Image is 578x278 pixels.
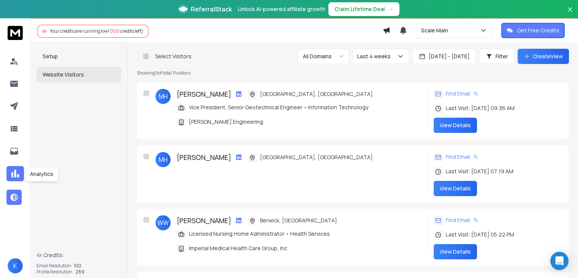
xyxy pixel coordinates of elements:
[518,49,569,64] button: CreateView
[36,49,121,64] button: Setup
[189,230,330,238] span: Licensed Nursing Home Administrator • Health Services
[177,215,231,226] h3: [PERSON_NAME]
[357,53,394,60] p: Last 4 weeks
[25,167,58,181] div: Analytics
[434,181,477,196] button: View Details
[189,118,263,126] span: [PERSON_NAME] Engineering
[36,248,121,263] a: Credits:
[8,258,23,273] button: K
[446,231,514,238] span: Last Visit: [DATE] 05:22 PM
[238,5,325,13] p: Unlock AI-powered affiliate growth
[155,215,171,230] span: WW
[421,27,451,34] p: Scale Main
[155,89,171,104] span: MH
[434,89,478,99] div: Find Email
[177,89,231,99] h3: [PERSON_NAME]
[50,28,109,34] span: Your credits are running low!
[74,263,81,269] span: 100
[434,118,477,133] button: View Details
[434,215,478,225] div: Find Email
[550,252,568,270] div: Open Intercom Messenger
[352,49,409,64] button: Last 4 weeks
[155,152,171,167] span: MH
[191,5,232,14] span: ReferralStack
[260,90,373,98] span: [GEOGRAPHIC_DATA], [GEOGRAPHIC_DATA]
[36,269,74,275] p: Profile Resolution :
[328,2,399,16] button: Claim Lifetime Deal→
[155,53,192,60] p: Select Visitors
[388,5,393,13] span: →
[298,49,349,64] button: All Domains
[565,5,575,23] button: Close banner
[434,152,478,162] div: Find Email
[501,23,565,38] button: Get Free Credits
[189,104,368,111] span: Vice President, Senior Geotechnical Engineer • Information Technology
[177,152,231,163] h3: [PERSON_NAME]
[260,217,337,224] span: Berwick, [GEOGRAPHIC_DATA]
[412,49,476,64] button: [DATE] - [DATE]
[479,49,515,64] button: Filter
[110,28,144,34] span: ( credits left)
[446,168,513,175] span: Last Visit: [DATE] 07:19 AM
[260,153,373,161] span: [GEOGRAPHIC_DATA], [GEOGRAPHIC_DATA]
[36,67,121,82] button: Website Visitors
[434,244,477,259] button: View Details
[36,263,72,269] p: Email Resolution:
[446,104,515,112] span: Last Visit: [DATE] 09:36 AM
[189,244,287,252] span: Imperial Medical Health Care Group, Inc
[112,28,119,34] span: 100
[137,70,569,76] p: Showing 11 of total 11 visitors
[43,251,64,259] span: Credits:
[76,269,84,275] span: 289
[517,27,559,34] p: Get Free Credits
